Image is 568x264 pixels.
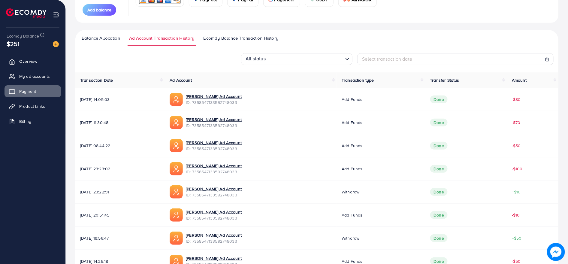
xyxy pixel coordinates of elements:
img: ic-ads-acc.e4c84228.svg [170,185,183,199]
span: Transaction Date [80,77,113,83]
span: +$50 [512,235,522,241]
span: Done [430,142,448,150]
span: [DATE] 19:56:47 [80,235,160,241]
a: [PERSON_NAME] Ad Account [186,209,242,215]
span: -$80 [512,96,521,102]
div: Search for option [241,53,352,65]
img: ic-ads-acc.e4c84228.svg [170,232,183,245]
span: [DATE] 14:05:03 [80,96,160,102]
span: Add funds [342,212,362,218]
img: ic-ads-acc.e4c84228.svg [170,162,183,175]
span: [DATE] 08:44:22 [80,143,160,149]
span: Add funds [342,120,362,126]
span: My ad accounts [19,73,50,79]
span: [DATE] 23:22:51 [80,189,160,195]
span: Add balance [87,7,111,13]
span: All status [244,53,267,63]
a: Billing [5,115,61,127]
span: Withdraw [342,189,359,195]
img: image [547,243,565,261]
span: ID: 7358547133592748033 [186,192,242,198]
button: Add balance [83,4,116,16]
span: Add funds [342,96,362,102]
span: -$70 [512,120,521,126]
span: ID: 7358547133592748033 [186,146,242,152]
img: ic-ads-acc.e4c84228.svg [170,139,183,152]
span: Product Links [19,103,45,109]
span: [DATE] 20:51:45 [80,212,160,218]
span: Add funds [342,166,362,172]
a: [PERSON_NAME] Ad Account [186,117,242,123]
a: Product Links [5,100,61,112]
img: image [53,41,59,47]
a: [PERSON_NAME] Ad Account [186,140,242,146]
img: logo [6,8,47,18]
span: Done [430,119,448,126]
span: Ad Account Transaction History [129,35,195,41]
span: -$10 [512,212,520,218]
span: Ad Account [170,77,192,83]
span: -$100 [512,166,523,172]
span: Transaction type [342,77,374,83]
a: My ad accounts [5,70,61,82]
span: Select transaction date [362,56,412,62]
span: Done [430,165,448,173]
span: ID: 7358547133592748033 [186,99,242,105]
a: Overview [5,55,61,67]
span: Transfer Status [430,77,459,83]
span: Ecomdy Balance Transaction History [204,35,278,41]
span: ID: 7358547133592748033 [186,169,242,175]
span: ID: 7358547133592748033 [186,238,242,244]
span: Done [430,211,448,219]
img: ic-ads-acc.e4c84228.svg [170,116,183,129]
input: Search for option [267,54,343,63]
span: [DATE] 11:30:48 [80,120,160,126]
span: Billing [19,118,31,124]
img: menu [53,11,60,18]
span: Balance Allocation [82,35,120,41]
span: -$50 [512,143,521,149]
img: ic-ads-acc.e4c84228.svg [170,208,183,222]
span: Withdraw [342,235,359,241]
a: [PERSON_NAME] Ad Account [186,232,242,238]
span: Ecomdy Balance [7,33,39,39]
span: [DATE] 23:23:02 [80,166,160,172]
a: [PERSON_NAME] Ad Account [186,163,242,169]
span: +$10 [512,189,521,195]
a: [PERSON_NAME] Ad Account [186,186,242,192]
span: Done [430,234,448,242]
span: Add funds [342,143,362,149]
span: Amount [512,77,527,83]
span: $251 [7,39,20,48]
span: ID: 7358547133592748033 [186,215,242,221]
span: Payment [19,88,36,94]
span: ID: 7358547133592748033 [186,123,242,129]
span: Done [430,188,448,196]
img: ic-ads-acc.e4c84228.svg [170,93,183,106]
span: Overview [19,58,37,64]
a: Payment [5,85,61,97]
span: Done [430,96,448,103]
a: [PERSON_NAME] Ad Account [186,255,242,261]
a: [PERSON_NAME] Ad Account [186,93,242,99]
